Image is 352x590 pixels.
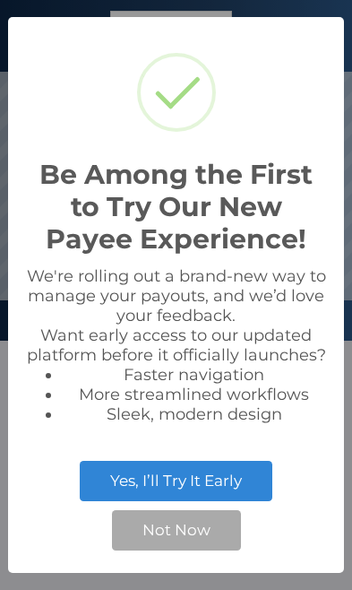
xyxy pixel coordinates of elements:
h2: Be Among the First to Try Our New Payee Experience! [26,159,327,256]
li: Faster navigation [62,365,327,385]
li: Sleek, modern design [62,404,327,424]
button: Not Now [112,510,241,550]
button: Yes, I’ll Try It Early [80,461,272,500]
div: We're rolling out a brand-new way to manage your payouts, and we’d love your feedback. Want early... [26,266,327,424]
li: More streamlined workflows [62,385,327,404]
